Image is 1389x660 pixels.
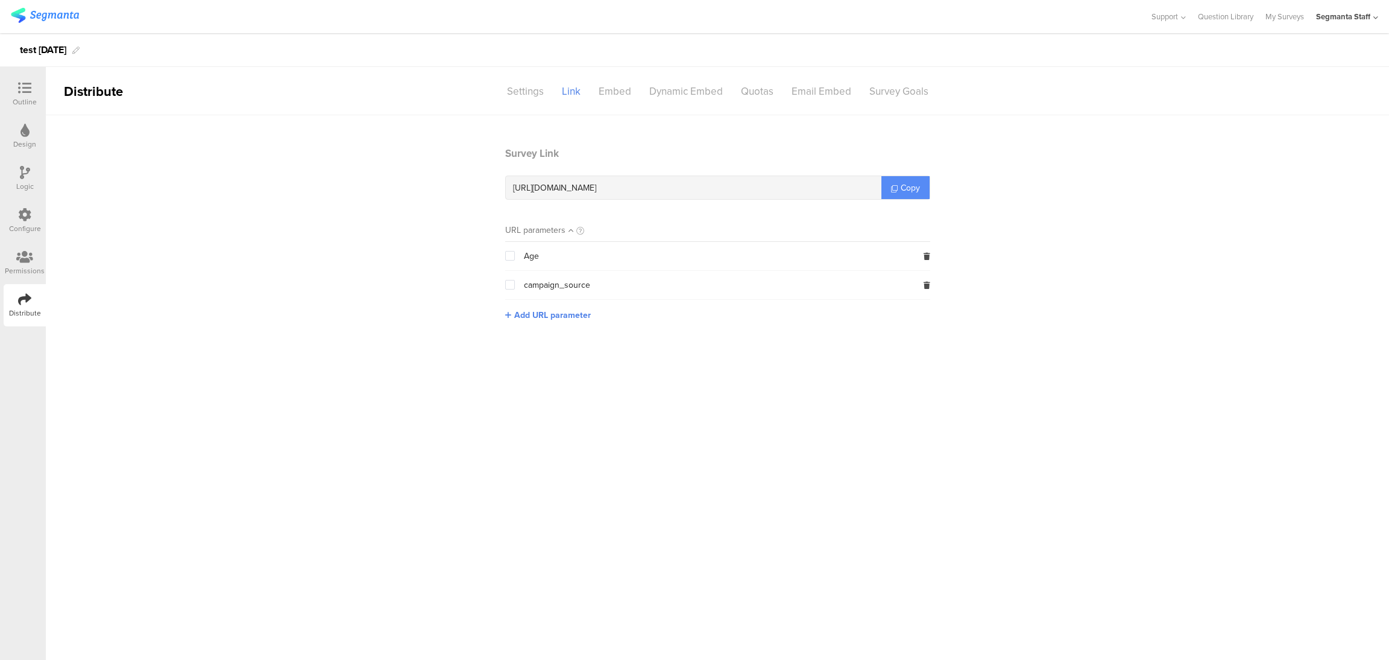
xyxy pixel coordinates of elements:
[9,223,41,234] div: Configure
[20,40,66,60] div: test [DATE]
[514,309,591,322] span: Add URL parameter
[16,181,34,192] div: Logic
[1316,11,1370,22] div: Segmanta Staff
[553,81,590,102] div: Link
[569,226,573,235] i: Sort
[13,139,36,150] div: Design
[783,81,860,102] div: Email Embed
[524,281,590,290] span: campaign_source
[860,81,937,102] div: Survey Goals
[11,8,79,23] img: segmanta logo
[46,81,184,101] div: Distribute
[524,252,539,261] span: Age
[498,81,553,102] div: Settings
[513,182,596,194] span: [URL][DOMAIN_NAME]
[1151,11,1178,22] span: Support
[901,182,920,194] span: Copy
[505,309,591,322] button: Add URL parameter
[9,308,41,319] div: Distribute
[5,265,45,276] div: Permissions
[505,146,930,161] header: Survey Link
[732,81,783,102] div: Quotas
[640,81,732,102] div: Dynamic Embed
[590,81,640,102] div: Embed
[505,224,565,236] div: URL parameters
[13,97,37,107] div: Outline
